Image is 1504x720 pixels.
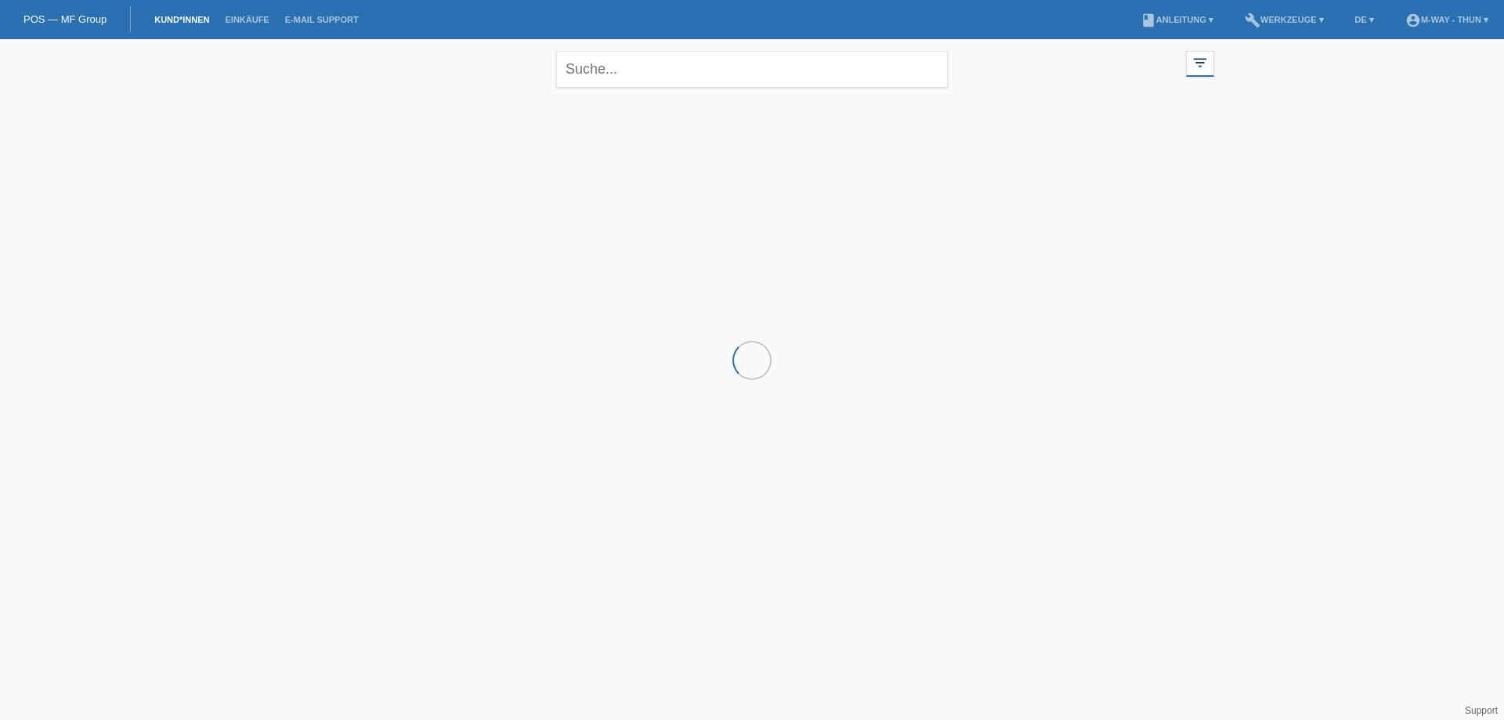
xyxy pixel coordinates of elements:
a: Einkäufe [217,15,277,24]
i: filter_list [1191,54,1209,71]
a: Support [1465,705,1498,716]
input: Suche... [556,51,948,88]
a: DE ▾ [1347,15,1382,24]
a: Kund*innen [146,15,217,24]
a: buildWerkzeuge ▾ [1237,15,1332,24]
a: E-Mail Support [277,15,367,24]
i: account_circle [1405,13,1421,28]
a: bookAnleitung ▾ [1133,15,1221,24]
a: POS — MF Group [23,13,107,25]
i: build [1245,13,1260,28]
i: book [1141,13,1156,28]
a: account_circlem-way - Thun ▾ [1397,15,1496,24]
